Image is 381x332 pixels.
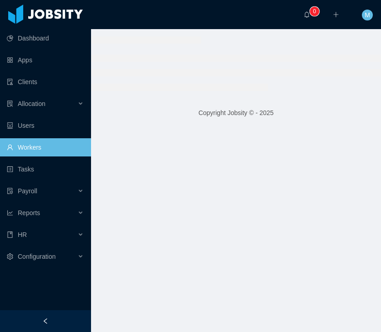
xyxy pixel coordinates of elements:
[7,138,84,156] a: icon: userWorkers
[7,253,13,260] i: icon: setting
[18,231,27,238] span: HR
[7,101,13,107] i: icon: solution
[7,210,13,216] i: icon: line-chart
[304,11,310,18] i: icon: bell
[7,29,84,47] a: icon: pie-chartDashboard
[7,188,13,194] i: icon: file-protect
[18,100,46,107] span: Allocation
[333,11,339,18] i: icon: plus
[91,97,381,129] footer: Copyright Jobsity © - 2025
[7,231,13,238] i: icon: book
[18,253,56,260] span: Configuration
[7,116,84,135] a: icon: robotUsers
[7,51,84,69] a: icon: appstoreApps
[7,73,84,91] a: icon: auditClients
[18,209,40,216] span: Reports
[310,7,319,16] sup: 0
[365,10,370,20] span: M
[18,187,37,195] span: Payroll
[7,160,84,178] a: icon: profileTasks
